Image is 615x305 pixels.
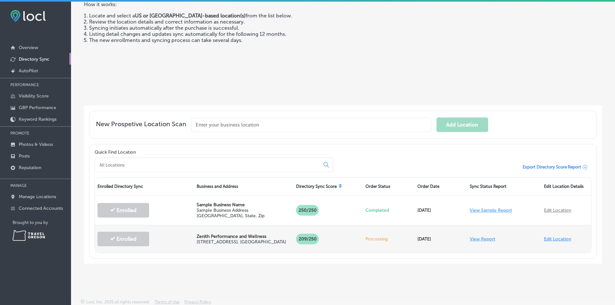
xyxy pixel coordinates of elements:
[19,194,56,199] p: Manage Locations
[365,236,412,242] p: Processing
[293,178,363,195] div: Directory Sync Score
[363,178,415,195] div: Order Status
[99,162,318,168] input: All Locations
[197,208,291,213] p: Sample Business Address
[541,178,591,195] div: Edit Location Details
[19,68,38,74] p: AutoPilot
[19,142,53,147] p: Photos & Videos
[10,10,46,22] img: fda3e92497d09a02dc62c9cd864e3231.png
[96,120,186,132] span: New Prospetive Location Scan
[194,178,293,195] div: Business and Address
[19,165,41,170] p: Reputation
[470,236,495,242] a: View Report
[89,25,392,31] li: Syncing initiates automatically after the purchase is successful.
[19,105,56,110] p: GBP Performance
[13,230,45,241] img: Travel Oregon
[89,31,392,37] li: Listing detail changes and updates sync automatically for the following 12 months.
[19,56,49,62] p: Directory Sync
[415,230,467,248] div: [DATE]
[415,178,467,195] div: Order Date
[544,236,571,242] a: Edit Location
[135,13,246,19] strong: US or [GEOGRAPHIC_DATA]-based location(s)
[544,208,571,213] a: Edit Location
[19,153,30,159] p: Posts
[415,201,467,219] div: [DATE]
[470,208,512,213] a: View Sample Report
[197,202,291,208] p: Sample Business Name
[296,205,319,216] p: 250/250
[436,117,488,132] button: Add Location
[19,117,56,122] p: Keyword Rankings
[89,13,392,19] li: Locate and select a from the list below.
[19,93,49,99] p: Visibility Score
[197,239,291,245] p: [STREET_ADDRESS] , [GEOGRAPHIC_DATA]
[95,178,194,195] div: Enrolled Directory Sync
[13,220,71,225] p: Brought to you by
[95,149,136,155] label: Quick Find Location
[197,213,291,219] p: [GEOGRAPHIC_DATA], State, Zip
[467,178,542,195] div: Sync Status Report
[97,203,149,218] button: Enrolled
[191,118,431,132] input: Enter your business location
[197,234,291,239] p: Zenith Performance and Wellness
[296,234,319,244] p: 209 /250
[19,206,63,211] p: Connected Accounts
[523,165,581,169] span: Export Directory Score Report
[97,232,149,246] button: Enrolled
[19,45,38,50] p: Overview
[86,300,150,304] p: Locl, Inc. 2025 all rights reserved.
[89,19,392,25] li: Review the location details and correct information as necessary.
[365,208,412,213] p: Completed
[89,37,392,43] li: The new enrollments and syncing process can take several days.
